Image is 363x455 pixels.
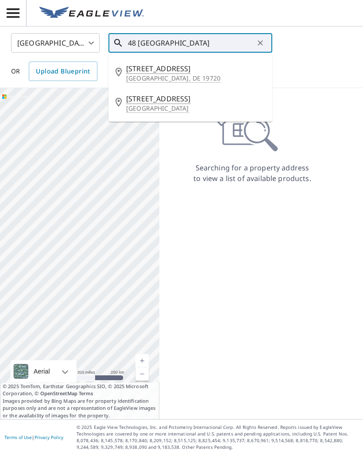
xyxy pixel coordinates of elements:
a: EV Logo [34,1,149,25]
button: Clear [254,37,266,49]
input: Search by address or latitude-longitude [128,31,254,55]
div: Aerial [31,360,53,382]
img: EV Logo [39,7,144,20]
div: Aerial [11,360,77,382]
span: Upload Blueprint [36,66,90,77]
div: [GEOGRAPHIC_DATA] [11,31,100,55]
p: © 2025 Eagle View Technologies, Inc. and Pictometry International Corp. All Rights Reserved. Repo... [77,424,359,451]
a: Upload Blueprint [29,62,97,81]
a: Current Level 5, Zoom Out [135,367,149,381]
p: | [4,435,63,440]
div: OR [11,62,97,81]
a: Terms [79,390,93,397]
a: OpenStreetMap [40,390,77,397]
a: Terms of Use [4,434,32,440]
span: © 2025 TomTom, Earthstar Geographics SIO, © 2025 Microsoft Corporation, © [3,383,157,397]
a: Current Level 5, Zoom In [135,354,149,367]
p: Searching for a property address to view a list of available products. [193,162,312,184]
a: Privacy Policy [35,434,63,440]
